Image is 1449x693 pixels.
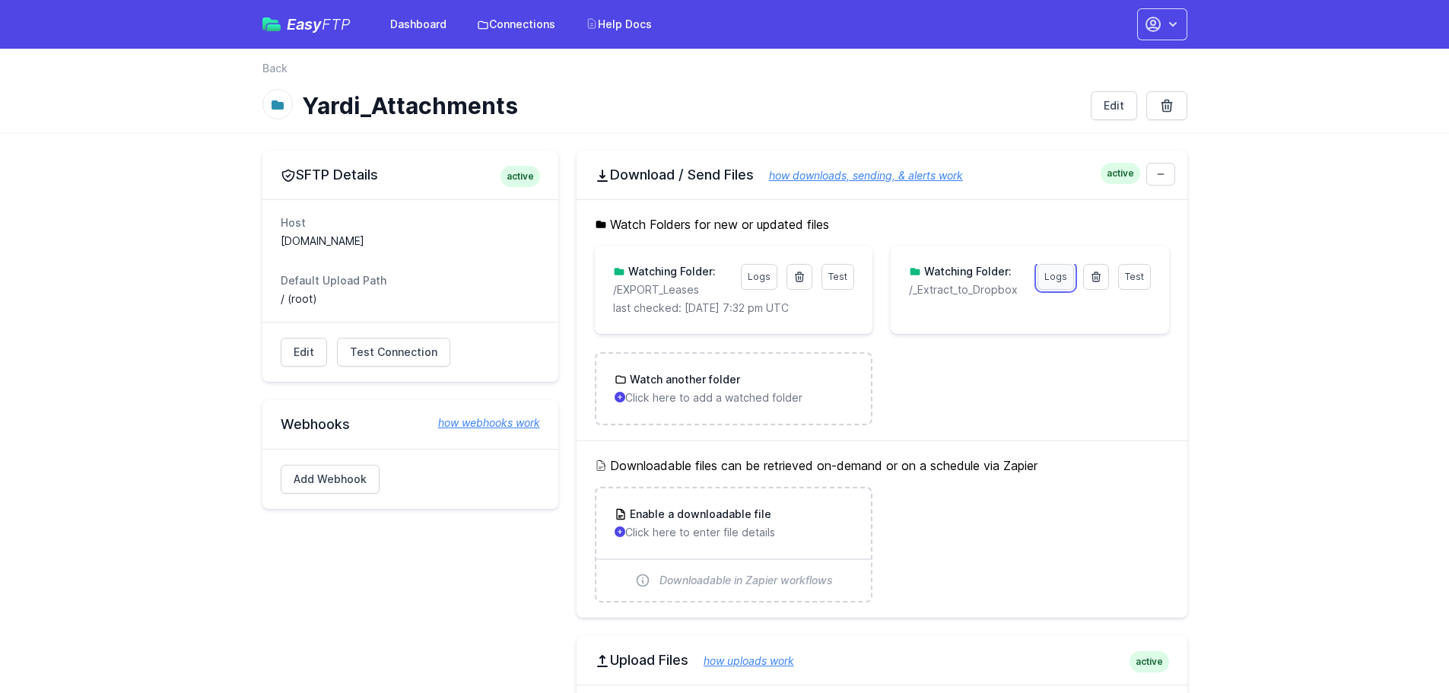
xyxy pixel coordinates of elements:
span: Test [828,271,847,282]
h5: Watch Folders for new or updated files [595,215,1169,234]
p: /_Extract_to_Dropbox [909,282,1028,297]
h1: Yardi_Attachments [302,92,1079,119]
h2: SFTP Details [281,166,540,184]
span: Downloadable in Zapier workflows [659,573,833,588]
a: how webhooks work [423,415,540,431]
dt: Host [281,215,540,230]
span: active [1130,651,1169,672]
a: Help Docs [577,11,661,38]
h2: Webhooks [281,415,540,434]
p: /EXPORT_Leases [613,282,732,297]
h5: Downloadable files can be retrieved on-demand or on a schedule via Zapier [595,456,1169,475]
dd: / (root) [281,291,540,307]
span: Easy [287,17,351,32]
h3: Watching Folder: [921,264,1012,279]
a: Connections [468,11,564,38]
span: active [500,166,540,187]
img: easyftp_logo.png [262,17,281,31]
p: Click here to add a watched folder [615,390,853,405]
iframe: Drift Widget Chat Controller [1373,617,1431,675]
a: Enable a downloadable file Click here to enter file details Downloadable in Zapier workflows [596,488,871,601]
a: Test [821,264,854,290]
h2: Upload Files [595,651,1169,669]
a: Back [262,61,288,76]
span: Test Connection [350,345,437,360]
dd: [DOMAIN_NAME] [281,234,540,249]
dt: Default Upload Path [281,273,540,288]
span: Test [1125,271,1144,282]
a: Edit [1091,91,1137,120]
a: how downloads, sending, & alerts work [754,169,963,182]
a: Add Webhook [281,465,380,494]
nav: Breadcrumb [262,61,1187,85]
a: Edit [281,338,327,367]
h2: Download / Send Files [595,166,1169,184]
a: Test [1118,264,1151,290]
h3: Watching Folder: [625,264,716,279]
a: Watch another folder Click here to add a watched folder [596,354,871,424]
h3: Enable a downloadable file [627,507,771,522]
h3: Watch another folder [627,372,740,387]
p: last checked: [DATE] 7:32 pm UTC [613,300,854,316]
span: active [1101,163,1140,184]
a: how uploads work [688,654,794,667]
a: Dashboard [381,11,456,38]
p: Click here to enter file details [615,525,853,540]
a: Logs [1037,264,1074,290]
a: EasyFTP [262,17,351,32]
span: FTP [322,15,351,33]
a: Test Connection [337,338,450,367]
a: Logs [741,264,777,290]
